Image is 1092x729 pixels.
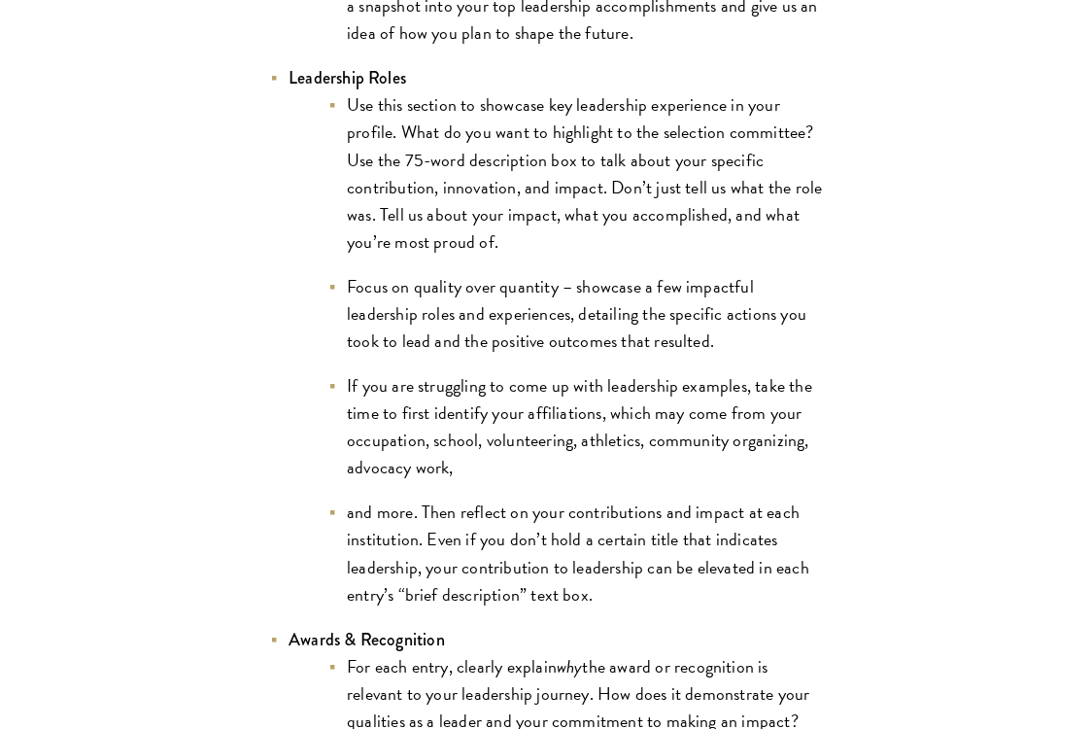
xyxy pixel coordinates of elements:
em: why [557,653,583,679]
strong: Awards & Recognition [289,627,445,652]
li: Focus on quality over quantity – showcase a few impactful leadership roles and experiences, detai... [327,273,823,355]
li: Use this section to showcase key leadership experience in your profile. What do you want to highl... [327,91,823,255]
strong: Leadership Roles [289,65,406,90]
li: and more. Then reflect on your contributions and impact at each institution. Even if you don’t ho... [327,499,823,607]
li: If you are struggling to come up with leadership examples, take the time to first identify your a... [327,372,823,481]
